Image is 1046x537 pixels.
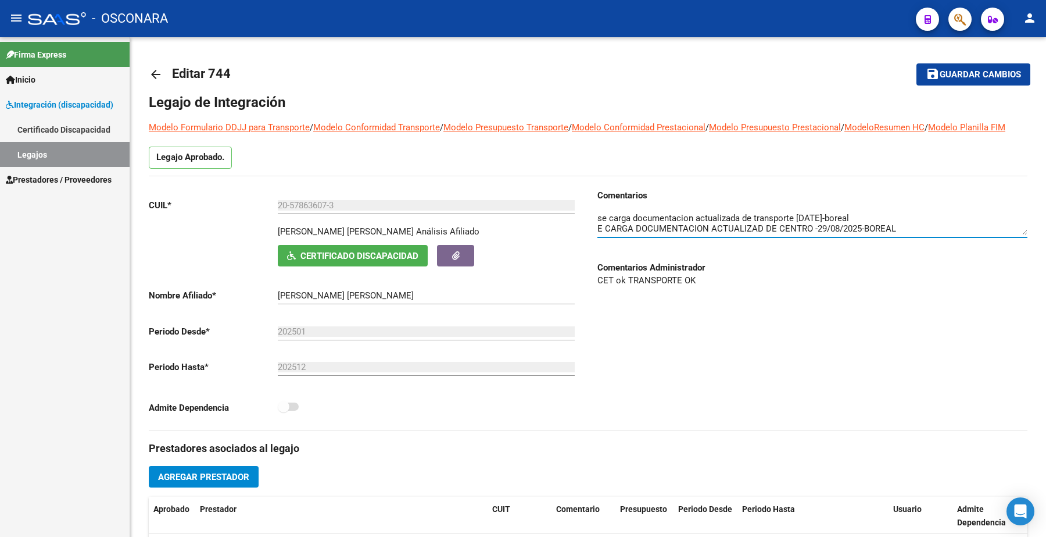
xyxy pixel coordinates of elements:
span: Integración (discapacidad) [6,98,113,111]
h3: Comentarios Administrador [597,261,1027,274]
a: Modelo Formulario DDJJ para Transporte [149,122,310,133]
a: Modelo Conformidad Transporte [313,122,440,133]
p: Nombre Afiliado [149,289,278,302]
mat-icon: person [1023,11,1037,25]
button: Guardar cambios [916,63,1030,85]
a: Modelo Presupuesto Prestacional [709,122,841,133]
div: Análisis Afiliado [416,225,479,238]
span: Admite Dependencia [957,504,1006,527]
datatable-header-cell: Comentario [551,497,615,535]
datatable-header-cell: CUIT [488,497,551,535]
datatable-header-cell: Presupuesto [615,497,674,535]
p: Periodo Hasta [149,361,278,374]
span: Inicio [6,73,35,86]
a: Modelo Conformidad Prestacional [572,122,705,133]
span: Editar 744 [172,66,231,81]
mat-icon: save [926,67,940,81]
p: Legajo Aprobado. [149,147,232,169]
span: Certificado Discapacidad [300,251,418,261]
mat-icon: arrow_back [149,67,163,81]
p: [PERSON_NAME] [PERSON_NAME] [278,225,414,238]
span: Aprobado [153,504,189,514]
h3: Prestadores asociados al legajo [149,440,1027,457]
h3: Comentarios [597,189,1027,202]
span: Periodo Hasta [742,504,795,514]
mat-icon: menu [9,11,23,25]
span: - OSCONARA [92,6,168,31]
datatable-header-cell: Usuario [889,497,952,535]
datatable-header-cell: Prestador [195,497,488,535]
p: Periodo Desde [149,325,278,338]
button: Certificado Discapacidad [278,245,428,266]
span: Periodo Desde [678,504,732,514]
datatable-header-cell: Aprobado [149,497,195,535]
h1: Legajo de Integración [149,93,1027,112]
div: Open Intercom Messenger [1006,497,1034,525]
span: CUIT [492,504,510,514]
datatable-header-cell: Periodo Desde [674,497,737,535]
p: CET ok TRANSPORTE OK [597,274,1027,287]
span: Guardar cambios [940,70,1021,80]
span: Comentario [556,504,600,514]
a: Modelo Presupuesto Transporte [443,122,568,133]
span: Usuario [893,504,922,514]
span: Presupuesto [620,504,667,514]
span: Agregar Prestador [158,472,249,482]
datatable-header-cell: Periodo Hasta [737,497,801,535]
a: Modelo Planilla FIM [928,122,1005,133]
p: CUIL [149,199,278,212]
a: ModeloResumen HC [844,122,925,133]
span: Prestador [200,504,237,514]
button: Agregar Prestador [149,466,259,488]
span: Firma Express [6,48,66,61]
datatable-header-cell: Admite Dependencia [952,497,1016,535]
span: Prestadores / Proveedores [6,173,112,186]
p: Admite Dependencia [149,401,278,414]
